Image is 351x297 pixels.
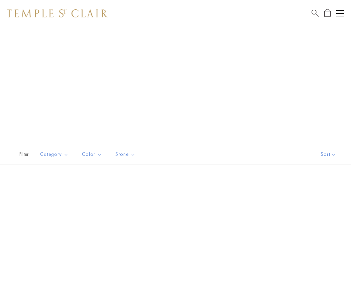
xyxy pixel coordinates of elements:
[336,9,344,17] button: Open navigation
[35,147,74,162] button: Category
[112,150,140,159] span: Stone
[7,9,108,17] img: Temple St. Clair
[306,144,351,165] button: Show sort by
[37,150,74,159] span: Category
[324,9,331,17] a: Open Shopping Bag
[79,150,107,159] span: Color
[77,147,107,162] button: Color
[312,9,319,17] a: Search
[110,147,140,162] button: Stone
